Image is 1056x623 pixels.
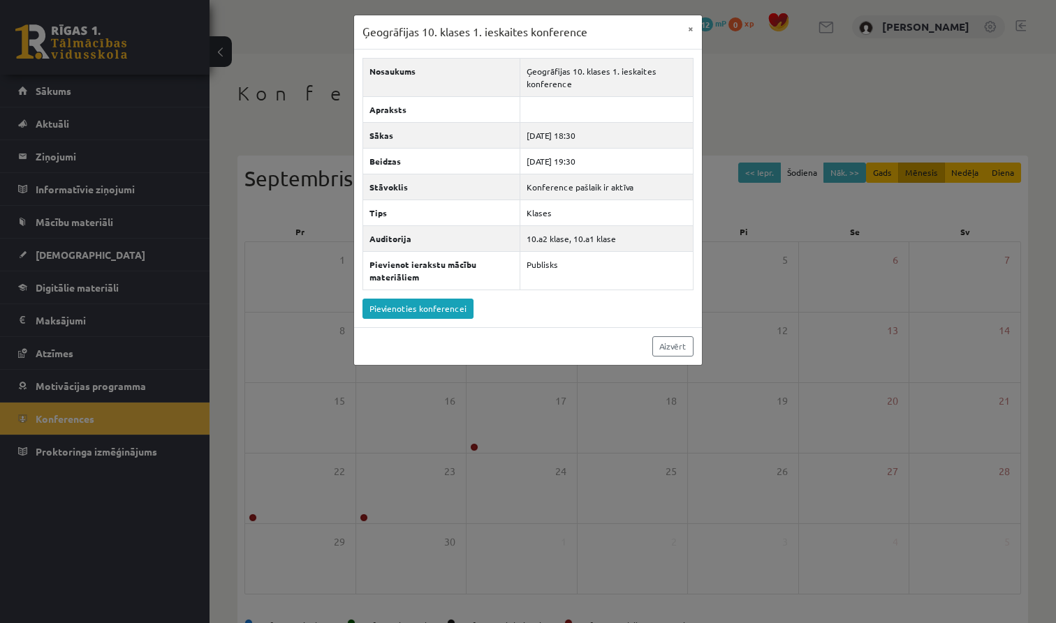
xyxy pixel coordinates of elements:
td: Konference pašlaik ir aktīva [520,174,694,200]
button: × [680,15,702,42]
th: Auditorija [363,225,520,251]
td: Klases [520,200,694,225]
td: Ģeogrāfijas 10. klases 1. ieskaites konference [520,58,694,96]
td: Publisks [520,251,694,290]
th: Stāvoklis [363,174,520,200]
th: Pievienot ierakstu mācību materiāliem [363,251,520,290]
th: Tips [363,200,520,225]
th: Sākas [363,122,520,148]
th: Beidzas [363,148,520,174]
h3: Ģeogrāfijas 10. klases 1. ieskaites konference [362,24,587,40]
th: Nosaukums [363,58,520,96]
th: Apraksts [363,96,520,122]
td: 10.a2 klase, 10.a1 klase [520,225,694,251]
td: [DATE] 18:30 [520,122,694,148]
a: Pievienoties konferencei [362,299,474,319]
td: [DATE] 19:30 [520,148,694,174]
a: Aizvērt [652,336,694,356]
